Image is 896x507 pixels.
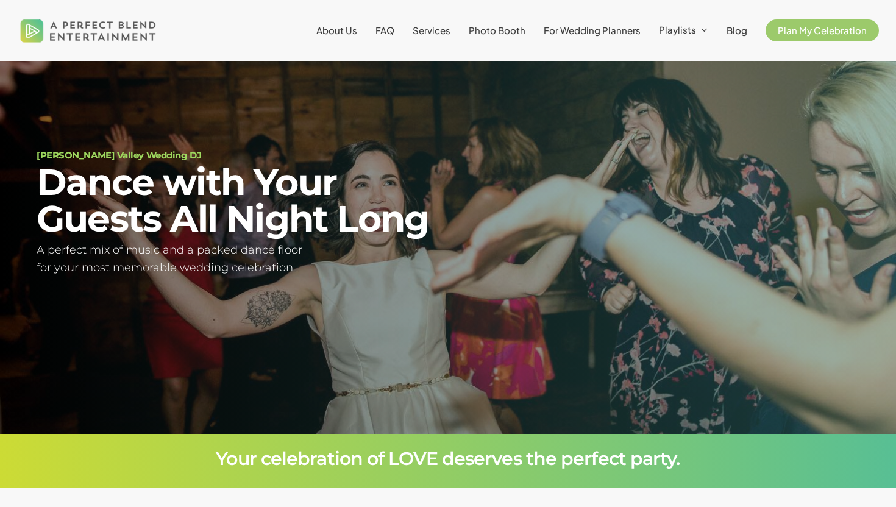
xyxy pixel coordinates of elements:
[17,9,160,52] img: A Perfect Blend Entertainment
[727,24,747,36] span: Blog
[316,26,357,35] a: About Us
[544,26,641,35] a: For Wedding Planners
[778,24,867,36] span: Plan My Celebration
[37,450,859,468] h3: Your celebration of LOVE deserves the perfect party.
[659,24,696,35] span: Playlists
[413,24,450,36] span: Services
[375,24,394,36] span: FAQ
[544,24,641,36] span: For Wedding Planners
[659,25,708,36] a: Playlists
[37,164,433,237] h2: Dance with Your Guests All Night Long
[469,26,525,35] a: Photo Booth
[316,24,357,36] span: About Us
[766,26,879,35] a: Plan My Celebration
[37,151,433,160] h1: [PERSON_NAME] Valley Wedding DJ
[727,26,747,35] a: Blog
[375,26,394,35] a: FAQ
[469,24,525,36] span: Photo Booth
[413,26,450,35] a: Services
[37,241,433,277] h5: A perfect mix of music and a packed dance floor for your most memorable wedding celebration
